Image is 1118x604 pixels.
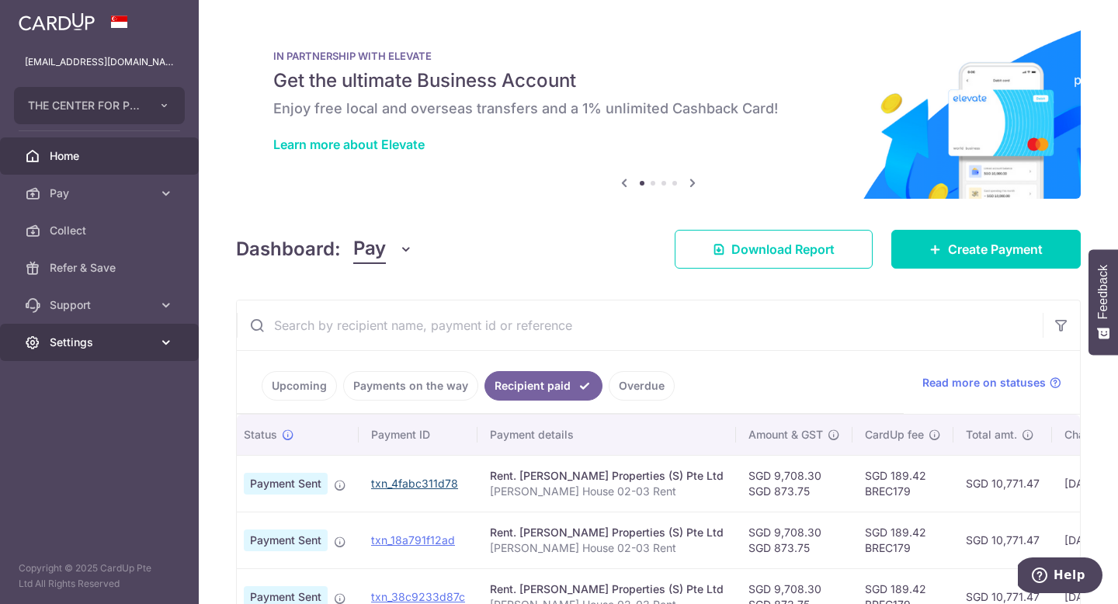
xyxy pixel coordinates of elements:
p: [PERSON_NAME] House 02-03 Rent [490,540,724,556]
span: Support [50,297,152,313]
td: SGD 9,708.30 SGD 873.75 [736,512,852,568]
span: Payment Sent [244,473,328,495]
a: Overdue [609,371,675,401]
h5: Get the ultimate Business Account [273,68,1043,93]
p: [EMAIL_ADDRESS][DOMAIN_NAME] [25,54,174,70]
h6: Enjoy free local and overseas transfers and a 1% unlimited Cashback Card! [273,99,1043,118]
span: Pay [353,234,386,264]
img: CardUp [19,12,95,31]
span: Amount & GST [748,427,823,443]
iframe: Opens a widget where you can find more information [1018,557,1102,596]
span: Home [50,148,152,164]
p: [PERSON_NAME] House 02-03 Rent [490,484,724,499]
a: Download Report [675,230,873,269]
span: CardUp fee [865,427,924,443]
th: Payment ID [359,415,477,455]
button: Feedback - Show survey [1088,249,1118,355]
input: Search by recipient name, payment id or reference [237,300,1043,350]
span: Status [244,427,277,443]
span: Create Payment [948,240,1043,259]
td: SGD 9,708.30 SGD 873.75 [736,455,852,512]
span: Read more on statuses [922,375,1046,391]
span: Collect [50,223,152,238]
a: txn_4fabc311d78 [371,477,458,490]
span: Payment Sent [244,529,328,551]
h4: Dashboard: [236,235,341,263]
img: Renovation banner [236,25,1081,199]
td: SGD 189.42 BREC179 [852,455,953,512]
a: Read more on statuses [922,375,1061,391]
button: Pay [353,234,413,264]
a: Upcoming [262,371,337,401]
div: Rent. [PERSON_NAME] Properties (S) Pte Ltd [490,468,724,484]
td: SGD 10,771.47 [953,512,1052,568]
p: IN PARTNERSHIP WITH ELEVATE [273,50,1043,62]
span: Settings [50,335,152,350]
a: Payments on the way [343,371,478,401]
span: Total amt. [966,427,1017,443]
span: Feedback [1096,265,1110,319]
a: txn_38c9233d87c [371,590,465,603]
span: Pay [50,186,152,201]
div: Rent. [PERSON_NAME] Properties (S) Pte Ltd [490,581,724,597]
a: txn_18a791f12ad [371,533,455,547]
td: SGD 189.42 BREC179 [852,512,953,568]
span: THE CENTER FOR PSYCHOLOGY PTE. LTD. [28,98,143,113]
span: Download Report [731,240,835,259]
a: Recipient paid [484,371,602,401]
button: THE CENTER FOR PSYCHOLOGY PTE. LTD. [14,87,185,124]
a: Create Payment [891,230,1081,269]
span: Refer & Save [50,260,152,276]
div: Rent. [PERSON_NAME] Properties (S) Pte Ltd [490,525,724,540]
td: SGD 10,771.47 [953,455,1052,512]
a: Learn more about Elevate [273,137,425,152]
th: Payment details [477,415,736,455]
